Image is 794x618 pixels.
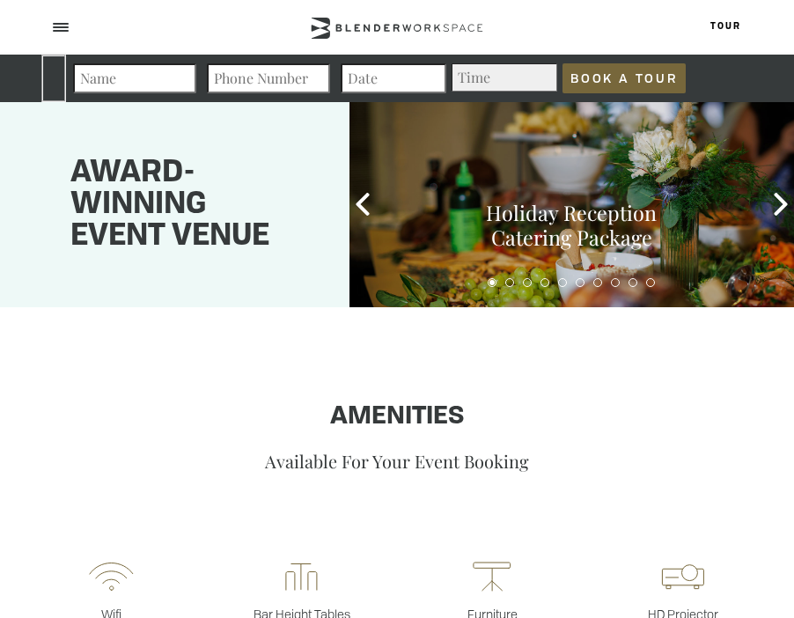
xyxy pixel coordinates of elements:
[207,63,330,93] input: Phone Number
[70,158,305,253] h1: Award-winning event venue
[486,199,657,251] a: Holiday Reception Catering Package
[341,63,446,93] input: Date
[562,63,686,93] input: Book a Tour
[73,63,196,93] input: Name
[710,22,741,31] a: Tour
